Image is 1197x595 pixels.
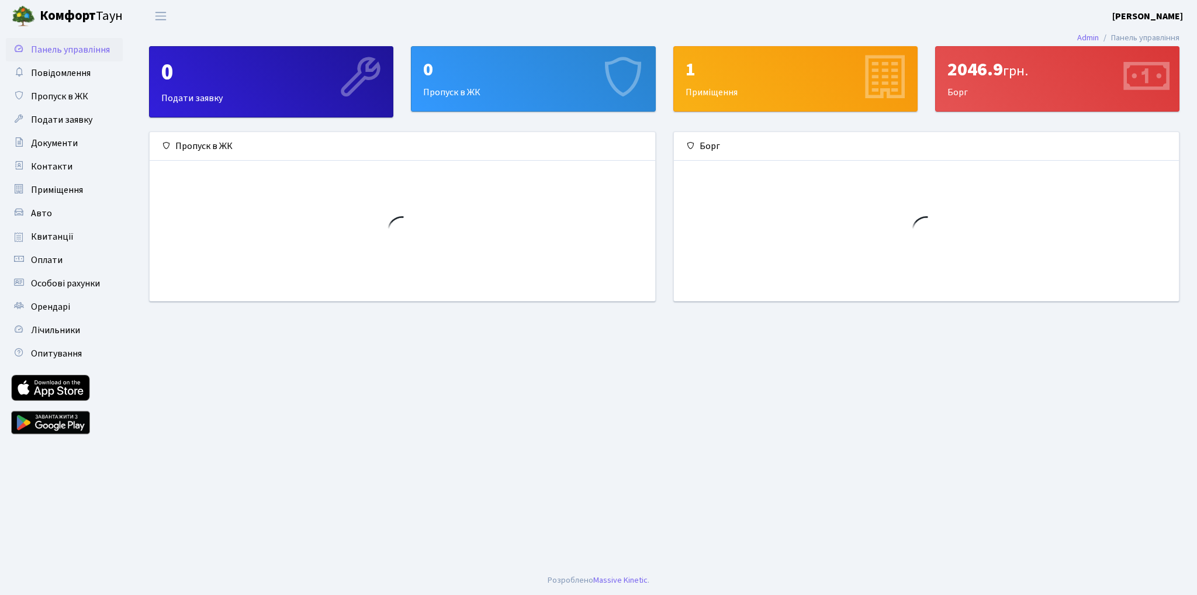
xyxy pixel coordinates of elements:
[31,90,88,103] span: Пропуск в ЖК
[6,38,123,61] a: Панель управління
[31,184,83,196] span: Приміщення
[593,574,648,586] a: Massive Kinetic
[149,46,393,117] a: 0Подати заявку
[6,178,123,202] a: Приміщення
[40,6,123,26] span: Таун
[674,47,917,111] div: Приміщення
[6,85,123,108] a: Пропуск в ЖК
[6,225,123,248] a: Квитанції
[31,324,80,337] span: Лічильники
[40,6,96,25] b: Комфорт
[423,58,643,81] div: 0
[411,46,655,112] a: 0Пропуск в ЖК
[146,6,175,26] button: Переключити навігацію
[936,47,1179,111] div: Борг
[673,46,918,112] a: 1Приміщення
[674,132,1179,161] div: Борг
[1112,10,1183,23] b: [PERSON_NAME]
[6,295,123,319] a: Орендарі
[6,202,123,225] a: Авто
[31,347,82,360] span: Опитування
[150,132,655,161] div: Пропуск в ЖК
[12,5,35,28] img: logo.png
[161,58,381,87] div: 0
[6,342,123,365] a: Опитування
[6,248,123,272] a: Оплати
[1060,26,1197,50] nav: breadcrumb
[1077,32,1099,44] a: Admin
[1099,32,1179,44] li: Панель управління
[1003,61,1028,81] span: грн.
[411,47,655,111] div: Пропуск в ЖК
[31,300,70,313] span: Орендарі
[6,272,123,295] a: Особові рахунки
[6,108,123,132] a: Подати заявку
[548,574,649,587] div: Розроблено .
[31,277,100,290] span: Особові рахунки
[31,160,72,173] span: Контакти
[6,319,123,342] a: Лічильники
[31,137,78,150] span: Документи
[31,230,74,243] span: Квитанції
[31,67,91,79] span: Повідомлення
[1112,9,1183,23] a: [PERSON_NAME]
[686,58,905,81] div: 1
[31,207,52,220] span: Авто
[150,47,393,117] div: Подати заявку
[6,132,123,155] a: Документи
[947,58,1167,81] div: 2046.9
[31,113,92,126] span: Подати заявку
[31,254,63,267] span: Оплати
[6,155,123,178] a: Контакти
[31,43,110,56] span: Панель управління
[6,61,123,85] a: Повідомлення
